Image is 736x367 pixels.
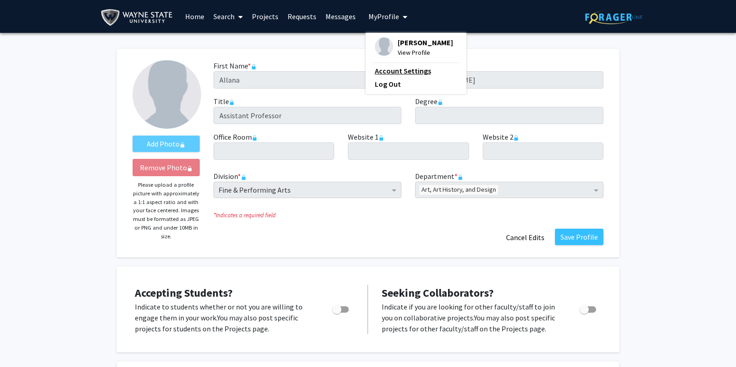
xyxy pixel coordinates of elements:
a: Messages [321,0,360,32]
p: Indicate if you are looking for other faculty/staff to join you on collaborative projects. You ma... [382,301,562,334]
svg: Changes to this field can only be made in Wayne State’s Content Management System (CMS) at cms.wa... [379,135,384,141]
a: Requests [283,0,321,32]
a: Search [209,0,247,32]
span: Art, Art History, and Design [419,185,498,195]
iframe: Chat [7,326,39,360]
span: Seeking Collaborators? [382,286,494,300]
label: First Name [213,60,256,71]
p: Indicate to students whether or not you are willing to engage them in your work. You may also pos... [135,301,315,334]
i: Indicates a required field [213,211,603,220]
ng-select: Division [213,182,402,198]
svg: Changes to this field can only be made in Wayne State’s Content Management System (CMS) at cms.wa... [437,100,443,105]
div: Toggle [329,301,354,315]
label: Website 2 [483,131,519,142]
label: Office Room [213,131,257,142]
img: ForagerOne Logo [585,10,642,24]
a: Account Settings [375,65,457,76]
label: Website 1 [348,131,384,142]
img: Wayne State University Logo [101,7,177,28]
svg: Changes to this field can only be made in Wayne State’s Content Management System (CMS) at cms.wa... [251,64,256,69]
div: Division [207,171,409,198]
div: Toggle [576,301,601,315]
span: Accepting Students? [135,286,233,300]
div: Department [408,171,610,198]
a: Projects [247,0,283,32]
svg: Changes to this field can only be made in Wayne State’s Content Management System (CMS) at cms.wa... [229,100,235,105]
label: AddProfile Picture [133,136,200,152]
svg: Changes to this field can only be made in Wayne State’s Content Management System (CMS) at cms.wa... [513,135,519,141]
p: Please upload a profile picture with approximately a 1:1 aspect ratio and with your face centered... [133,181,200,241]
a: Home [181,0,209,32]
button: Remove Photo [133,159,200,176]
a: Log Out [375,79,457,89]
button: Cancel Edits [500,229,550,246]
span: View Profile [398,47,453,58]
label: Degree [415,96,443,107]
button: Save Profile [555,229,603,245]
img: Profile Picture [133,60,201,129]
svg: Changes to this field can only be made in Wayne State’s Content Management System (CMS) at cms.wa... [252,135,257,141]
span: [PERSON_NAME] [398,37,453,47]
div: Profile Picture[PERSON_NAME]View Profile [375,37,453,58]
ng-select: Department [415,182,603,198]
label: Title [213,96,235,107]
img: Profile Picture [375,37,393,56]
span: My Profile [368,12,399,21]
